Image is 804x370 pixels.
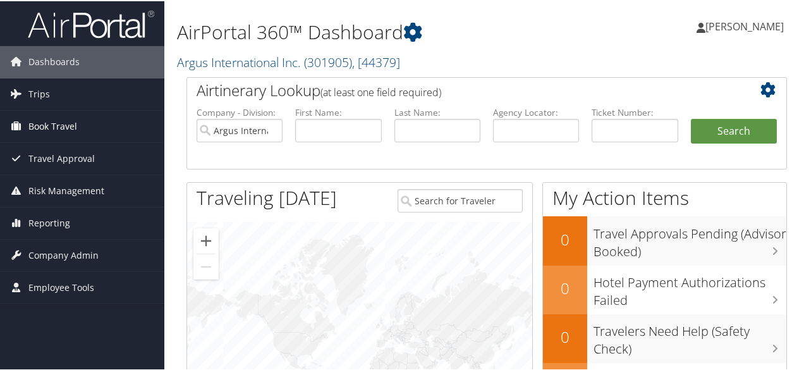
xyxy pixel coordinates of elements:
a: [PERSON_NAME] [697,6,796,44]
label: Ticket Number: [592,105,678,118]
h2: 0 [543,228,587,249]
h3: Travelers Need Help (Safety Check) [594,315,786,357]
h2: 0 [543,325,587,347]
h1: Traveling [DATE] [197,183,337,210]
span: [PERSON_NAME] [705,18,784,32]
h3: Hotel Payment Authorizations Failed [594,266,786,308]
span: , [ 44379 ] [352,52,400,70]
span: Reporting [28,206,70,238]
h1: My Action Items [543,183,786,210]
button: Zoom in [193,227,219,252]
span: (at least one field required) [320,84,441,98]
span: Dashboards [28,45,80,77]
h3: Travel Approvals Pending (Advisor Booked) [594,218,786,259]
button: Zoom out [193,253,219,278]
label: Last Name: [394,105,480,118]
span: Book Travel [28,109,77,141]
h1: AirPortal 360™ Dashboard [177,18,590,44]
input: Search for Traveler [398,188,522,211]
span: Employee Tools [28,271,94,302]
a: 0Travel Approvals Pending (Advisor Booked) [543,215,786,264]
a: Argus International Inc. [177,52,400,70]
a: 0Hotel Payment Authorizations Failed [543,264,786,313]
span: Risk Management [28,174,104,206]
span: Company Admin [28,238,99,270]
img: airportal-logo.png [28,8,154,38]
button: Search [691,118,777,143]
span: ( 301905 ) [304,52,352,70]
label: Agency Locator: [493,105,579,118]
label: Company - Division: [197,105,283,118]
span: Trips [28,77,50,109]
a: 0Travelers Need Help (Safety Check) [543,313,786,362]
label: First Name: [295,105,381,118]
h2: 0 [543,276,587,298]
span: Travel Approval [28,142,95,173]
h2: Airtinerary Lookup [197,78,727,100]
